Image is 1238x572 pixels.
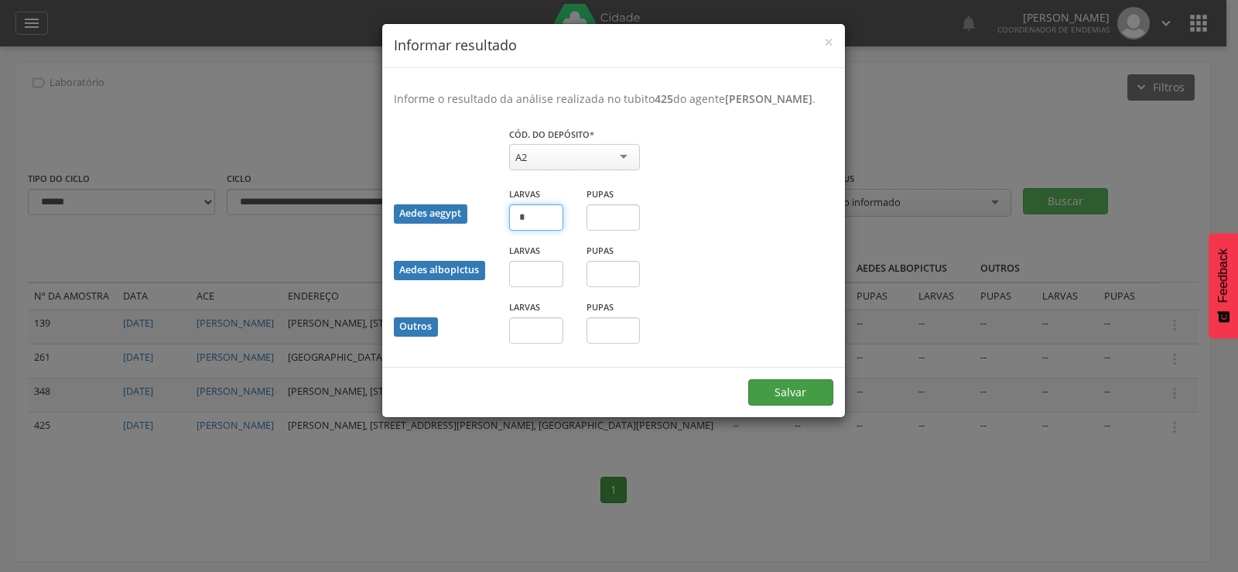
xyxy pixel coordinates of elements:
h4: Informar resultado [394,36,833,56]
div: A2 [515,150,527,164]
label: Pupas [587,188,614,200]
button: Close [824,34,833,50]
div: Aedes aegypt [394,204,467,224]
label: Pupas [587,245,614,257]
div: Outros [394,317,438,337]
label: Larvas [509,245,540,257]
button: Salvar [748,379,833,406]
p: Informe o resultado da análise realizada no tubito do agente . [394,91,833,107]
div: Aedes albopictus [394,261,485,280]
b: [PERSON_NAME] [725,91,812,106]
label: Cód. do depósito [509,128,594,141]
label: Pupas [587,301,614,313]
b: 425 [655,91,673,106]
button: Feedback - Mostrar pesquisa [1209,233,1238,338]
span: Feedback [1216,248,1230,303]
span: × [824,31,833,53]
label: Larvas [509,188,540,200]
label: Larvas [509,301,540,313]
